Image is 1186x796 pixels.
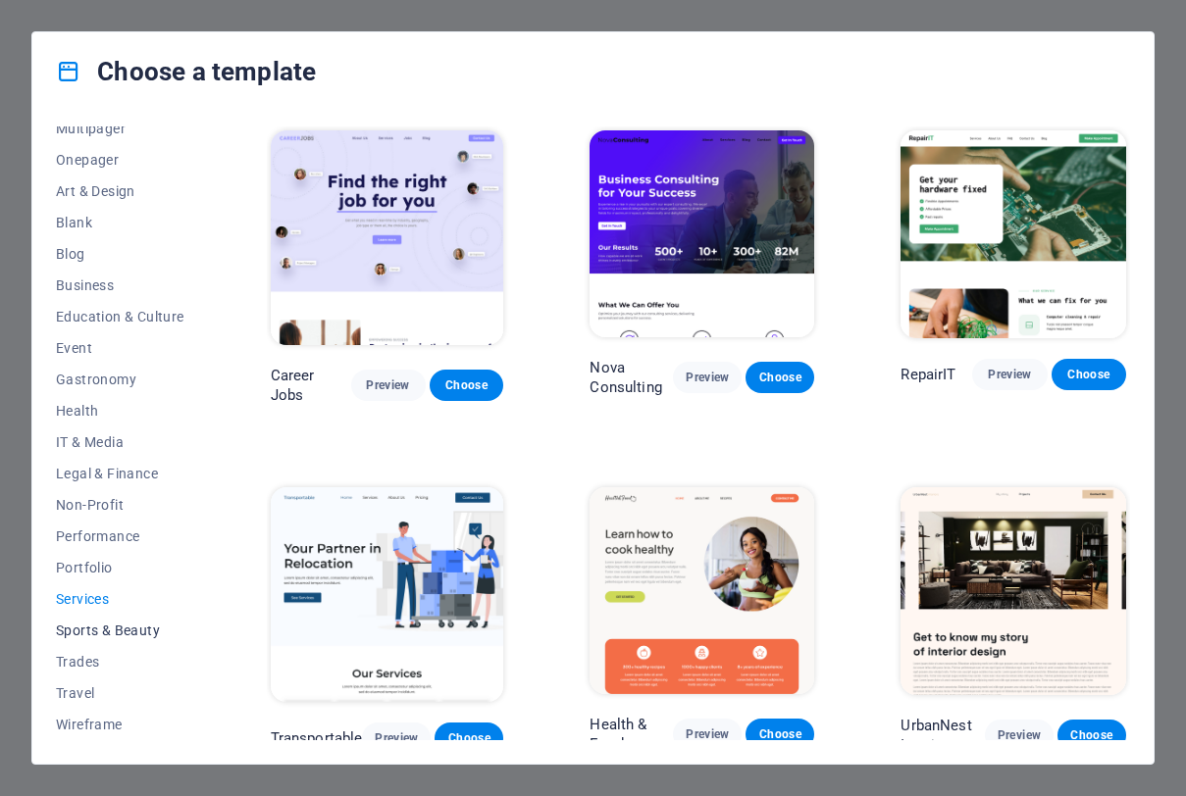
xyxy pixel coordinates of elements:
button: Legal & Finance [56,458,184,489]
button: Wireframe [56,709,184,740]
span: Services [56,591,184,607]
button: Travel [56,677,184,709]
button: Sports & Beauty [56,615,184,646]
button: Health [56,395,184,426]
button: Art & Design [56,175,184,207]
button: Trades [56,646,184,677]
img: Career Jobs [271,130,504,345]
img: RepairIT [901,130,1126,338]
button: Preview [972,359,1047,390]
span: Preview [367,377,410,393]
button: Preview [673,362,742,393]
button: Multipager [56,113,184,144]
img: Health & Food [590,487,814,694]
span: Event [56,340,184,356]
button: Choose [1052,359,1126,390]
span: Preview [689,370,726,385]
span: Education & Culture [56,309,184,324]
span: Preview [988,367,1031,382]
span: Preview [689,726,726,742]
span: Sports & Beauty [56,622,184,638]
button: Choose [1057,720,1126,751]
span: Art & Design [56,183,184,199]
img: Transportable [271,487,504,702]
span: IT & Media [56,434,184,450]
button: Portfolio [56,552,184,583]
button: Onepager [56,144,184,175]
span: Choose [1067,367,1110,382]
img: Nova Consulting [590,130,814,337]
span: Multipager [56,121,184,136]
button: Education & Culture [56,301,184,332]
span: Gastronomy [56,372,184,387]
span: Blog [56,246,184,262]
button: Event [56,332,184,364]
span: Trades [56,654,184,670]
button: Preview [362,722,431,754]
span: Wireframe [56,717,184,732]
span: Preview [1001,727,1038,743]
p: Career Jobs [271,366,351,405]
span: Performance [56,528,184,544]
button: Choose [746,362,814,393]
button: Non-Profit [56,489,184,521]
span: Non-Profit [56,497,184,513]
span: Portfolio [56,560,184,575]
span: Onepager [56,152,184,168]
button: Choose [435,722,503,754]
span: Blank [56,215,184,230]
span: Choose [450,730,488,746]
button: Preview [351,370,426,401]
p: Health & Food [590,715,673,754]
p: UrbanNest Interiors [901,716,985,755]
button: Blog [56,238,184,270]
button: IT & Media [56,426,184,458]
button: Blank [56,207,184,238]
span: Choose [1073,727,1110,743]
button: Preview [985,720,1054,751]
span: Health [56,403,184,419]
button: Services [56,583,184,615]
span: Travel [56,685,184,701]
span: Choose [445,377,489,393]
button: Preview [673,719,742,750]
p: RepairIT [901,365,955,384]
span: Legal & Finance [56,466,184,481]
h4: Choose a template [56,56,316,87]
button: Choose [746,719,814,750]
span: Choose [761,370,799,385]
img: UrbanNest Interiors [901,487,1126,695]
span: Preview [378,730,415,746]
button: Gastronomy [56,364,184,395]
button: Choose [430,370,504,401]
button: Business [56,270,184,301]
p: Transportable [271,728,363,748]
button: Performance [56,521,184,552]
span: Business [56,277,184,293]
p: Nova Consulting [590,358,673,397]
span: Choose [761,726,799,742]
